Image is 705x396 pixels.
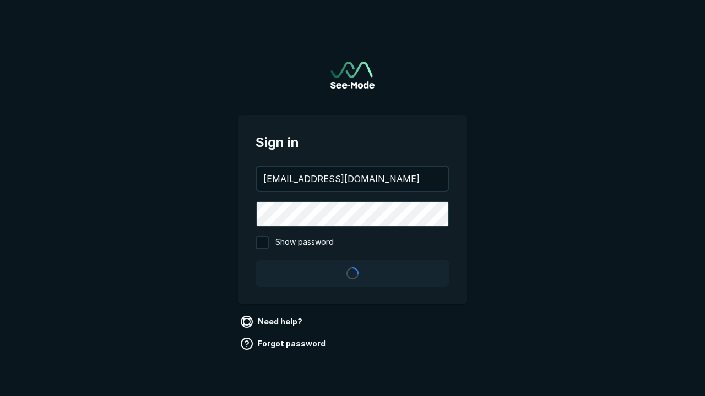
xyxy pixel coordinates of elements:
img: See-Mode Logo [330,62,375,89]
a: Need help? [238,313,307,331]
span: Show password [275,236,334,249]
input: your@email.com [257,167,448,191]
a: Go to sign in [330,62,375,89]
span: Sign in [256,133,449,152]
a: Forgot password [238,335,330,353]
